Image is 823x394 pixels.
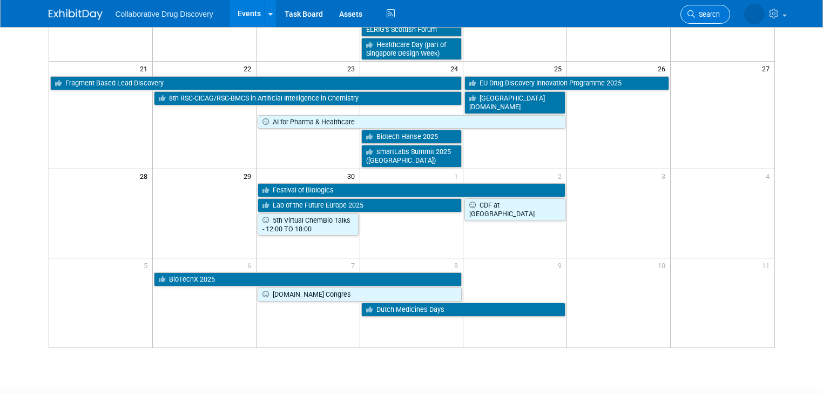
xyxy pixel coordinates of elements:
span: 5 [143,258,152,272]
a: [GEOGRAPHIC_DATA][DOMAIN_NAME] [464,91,565,113]
a: 8th RSC-CICAG/RSC-BMCS in Artificial Intelligence in Chemistry [154,91,462,105]
span: 6 [246,258,256,272]
span: 21 [139,62,152,75]
span: 27 [761,62,774,75]
span: 10 [657,258,670,272]
a: 5th Virtual ChemBio Talks - 12:00 TO 18:00 [258,213,359,236]
span: 9 [557,258,566,272]
a: Dutch Medicines Days [361,303,566,317]
a: smartLabs Summit 2025 ([GEOGRAPHIC_DATA]) [361,145,462,167]
span: 22 [242,62,256,75]
span: 3 [660,169,670,183]
span: 2 [557,169,566,183]
span: 11 [761,258,774,272]
span: 8 [453,258,463,272]
a: Healthcare Day (part of Singapore Design Week) [361,38,462,60]
span: Collaborative Drug Discovery [116,10,213,18]
img: Amanda Briggs [744,4,765,24]
a: Festival of Biologics [258,183,566,197]
a: CDF at [GEOGRAPHIC_DATA] [464,198,565,221]
span: 26 [657,62,670,75]
span: 23 [346,62,360,75]
span: Search [695,10,720,18]
a: Lab of the Future Europe 2025 [258,198,462,212]
span: 25 [553,62,566,75]
a: Biotech Hanse 2025 [361,130,462,144]
a: BioTechX 2025 [154,272,462,286]
span: 4 [765,169,774,183]
span: 30 [346,169,360,183]
a: AI for Pharma & Healthcare [258,115,566,129]
a: [DOMAIN_NAME] Congres [258,288,462,302]
span: 29 [242,169,256,183]
a: Search [680,5,730,24]
a: Fragment Based Lead Discovery [50,76,462,90]
span: 24 [449,62,463,75]
a: EU Drug Discovery Innovation Programme 2025 [464,76,669,90]
span: 28 [139,169,152,183]
span: 1 [453,169,463,183]
img: ExhibitDay [49,9,103,20]
span: 7 [350,258,360,272]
